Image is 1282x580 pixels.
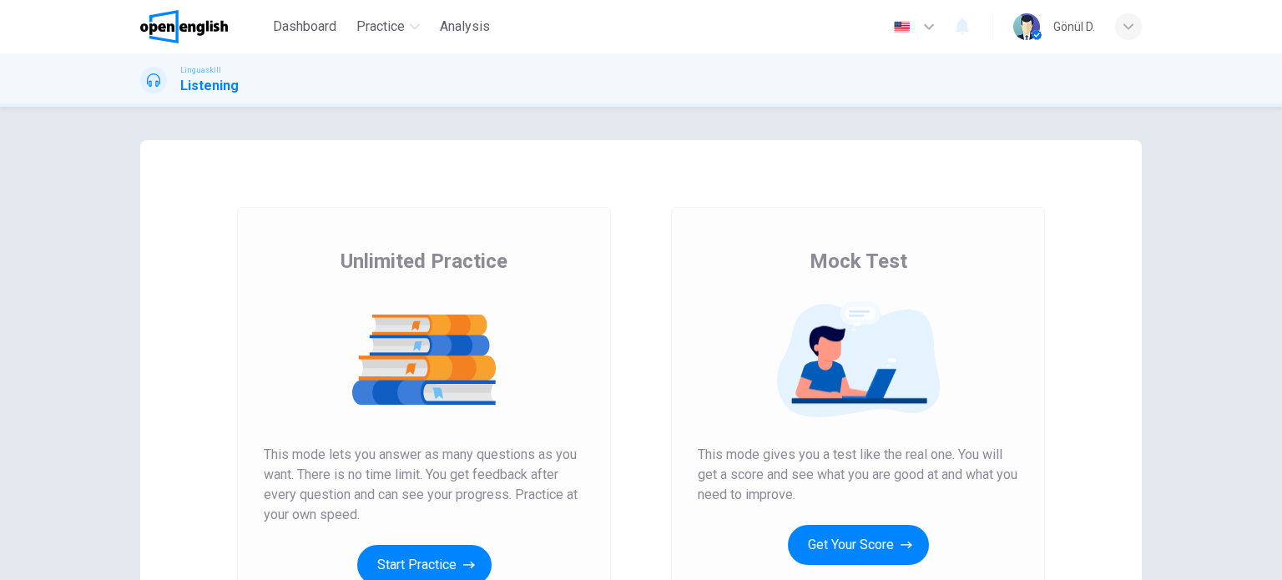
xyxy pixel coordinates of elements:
span: Practice [356,17,405,37]
button: Dashboard [266,12,343,42]
span: This mode lets you answer as many questions as you want. There is no time limit. You get feedback... [264,445,584,525]
span: This mode gives you a test like the real one. You will get a score and see what you are good at a... [698,445,1018,505]
img: en [891,21,912,33]
button: Get Your Score [788,525,929,565]
img: Profile picture [1013,13,1040,40]
img: OpenEnglish logo [140,10,228,43]
span: Dashboard [273,17,336,37]
div: Gönül D. [1053,17,1095,37]
h1: Listening [180,76,239,96]
button: Analysis [433,12,497,42]
span: Unlimited Practice [341,248,507,275]
span: Analysis [440,17,490,37]
span: Linguaskill [180,64,221,76]
span: Mock Test [810,248,907,275]
a: OpenEnglish logo [140,10,266,43]
button: Practice [350,12,426,42]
